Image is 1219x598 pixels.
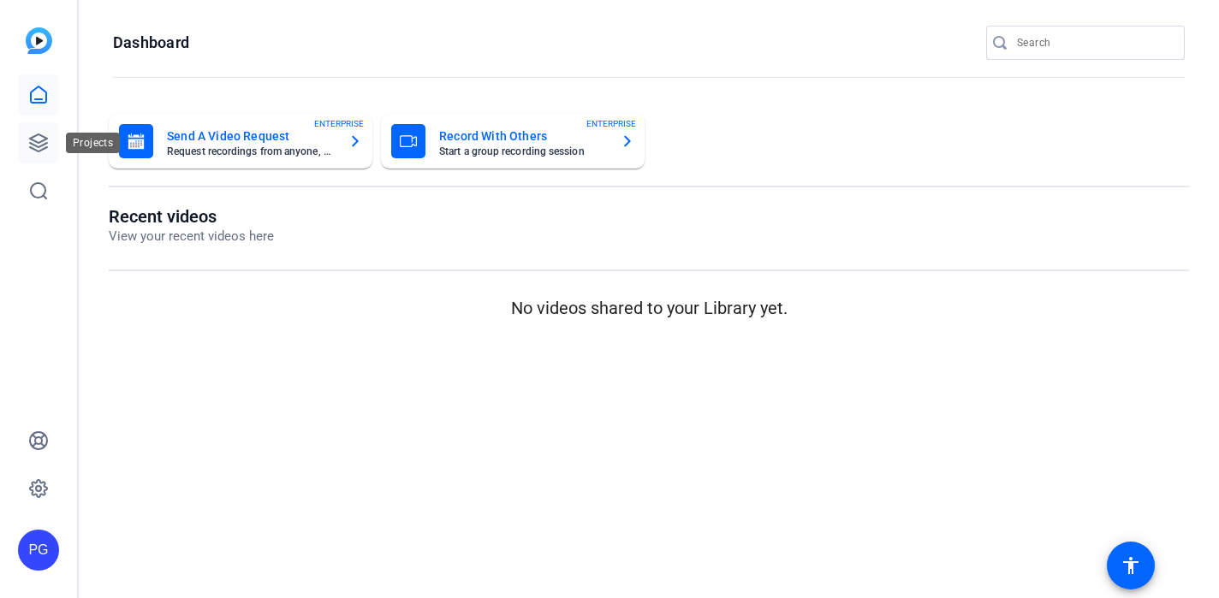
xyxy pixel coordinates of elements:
[1121,555,1141,576] mat-icon: accessibility
[586,117,636,130] span: ENTERPRISE
[109,295,1189,321] p: No videos shared to your Library yet.
[66,133,120,153] div: Projects
[439,146,607,157] mat-card-subtitle: Start a group recording session
[381,114,645,169] button: Record With OthersStart a group recording sessionENTERPRISE
[109,227,274,246] p: View your recent videos here
[439,126,607,146] mat-card-title: Record With Others
[109,206,274,227] h1: Recent videos
[26,27,52,54] img: blue-gradient.svg
[113,33,189,53] h1: Dashboard
[109,114,372,169] button: Send A Video RequestRequest recordings from anyone, anywhereENTERPRISE
[18,530,59,571] div: PG
[167,146,335,157] mat-card-subtitle: Request recordings from anyone, anywhere
[167,126,335,146] mat-card-title: Send A Video Request
[1017,33,1171,53] input: Search
[314,117,364,130] span: ENTERPRISE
